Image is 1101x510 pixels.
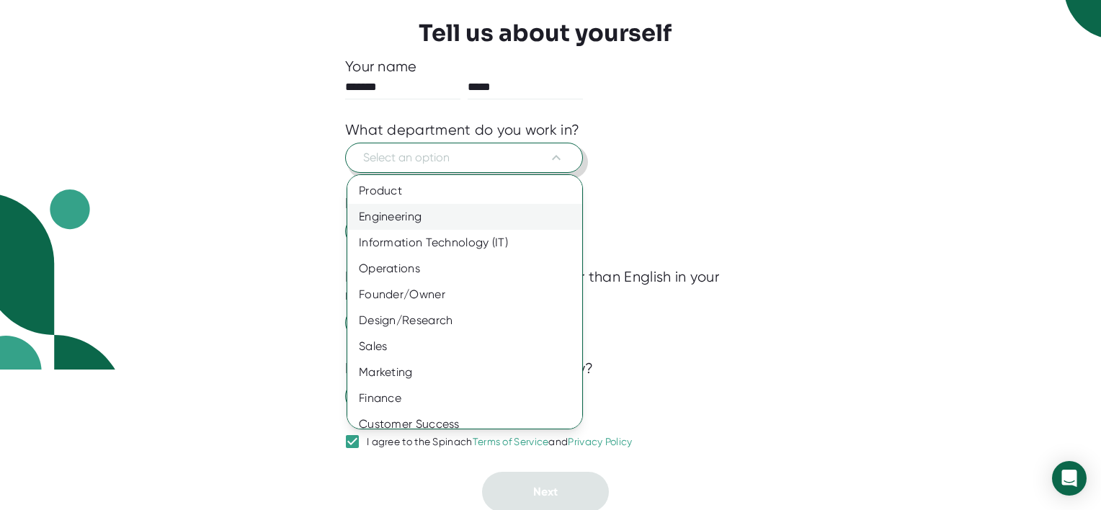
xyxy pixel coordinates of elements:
[347,282,593,308] div: Founder/Owner
[1052,461,1087,496] div: Open Intercom Messenger
[347,334,593,359] div: Sales
[347,359,593,385] div: Marketing
[347,411,593,437] div: Customer Success
[347,385,593,411] div: Finance
[347,230,593,256] div: Information Technology (IT)
[347,308,593,334] div: Design/Research
[347,256,593,282] div: Operations
[347,178,593,204] div: Product
[347,204,593,230] div: Engineering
